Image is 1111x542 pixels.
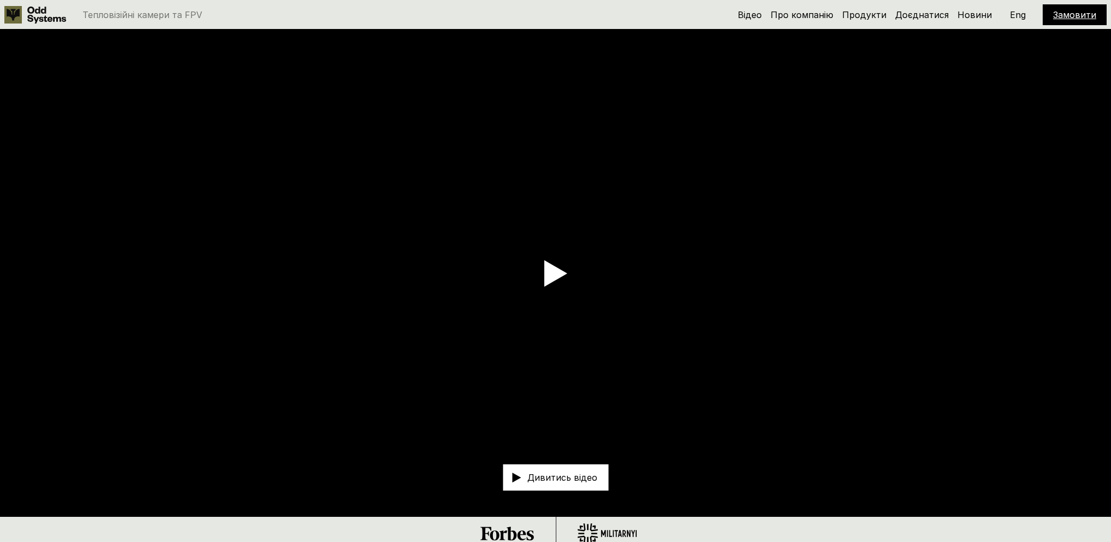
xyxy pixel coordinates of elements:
p: Тепловізійні камери та FPV [83,10,202,19]
a: Замовити [1053,9,1096,20]
p: Дивитись відео [527,474,597,482]
a: Про компанію [771,9,833,20]
a: Новини [957,9,992,20]
a: Доєднатися [895,9,949,20]
a: Відео [738,9,762,20]
a: Продукти [842,9,886,20]
p: Eng [1010,10,1026,19]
